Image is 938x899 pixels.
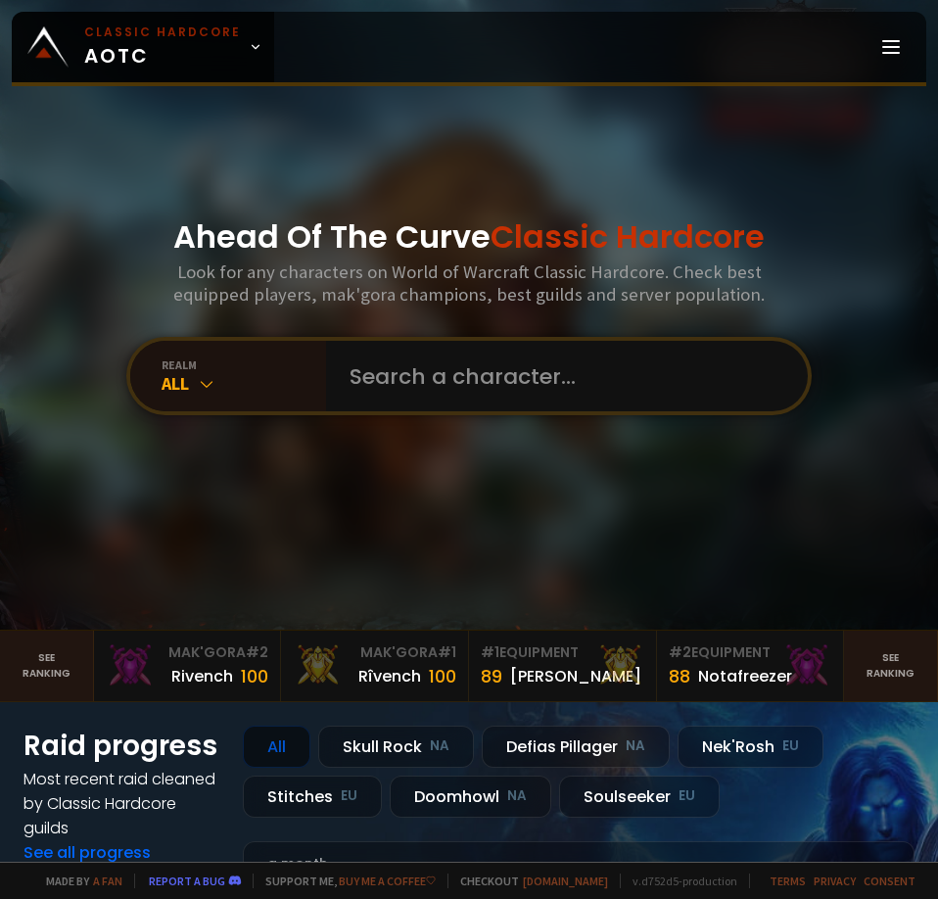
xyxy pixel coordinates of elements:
[106,642,269,663] div: Mak'Gora
[141,260,798,306] h3: Look for any characters on World of Warcraft Classic Hardcore. Check best equipped players, mak'g...
[814,874,856,888] a: Privacy
[162,357,326,372] div: realm
[84,24,241,41] small: Classic Hardcore
[84,24,241,71] span: AOTC
[241,663,268,689] div: 100
[246,642,268,662] span: # 2
[626,736,645,756] small: NA
[844,631,938,701] a: Seeranking
[864,874,915,888] a: Consent
[253,874,436,888] span: Support me,
[481,642,644,663] div: Equipment
[669,642,691,662] span: # 2
[34,874,122,888] span: Made by
[23,767,219,840] h4: Most recent raid cleaned by Classic Hardcore guilds
[293,642,456,663] div: Mak'Gora
[559,776,720,818] div: Soulseeker
[318,726,474,768] div: Skull Rock
[507,786,527,806] small: NA
[657,631,845,701] a: #2Equipment88Notafreezer
[669,663,690,689] div: 88
[358,664,421,688] div: Rîvench
[243,726,310,768] div: All
[698,664,792,688] div: Notafreezer
[149,874,225,888] a: Report a bug
[620,874,737,888] span: v. d752d5 - production
[338,341,784,411] input: Search a character...
[162,372,326,395] div: All
[678,726,823,768] div: Nek'Rosh
[341,786,357,806] small: EU
[782,736,799,756] small: EU
[94,631,282,701] a: Mak'Gora#2Rivench100
[491,214,765,259] span: Classic Hardcore
[430,736,449,756] small: NA
[173,213,765,260] h1: Ahead Of The Curve
[243,776,382,818] div: Stitches
[429,663,456,689] div: 100
[438,642,456,662] span: # 1
[93,874,122,888] a: a fan
[339,874,436,888] a: Buy me a coffee
[23,841,151,864] a: See all progress
[481,642,499,662] span: # 1
[679,786,695,806] small: EU
[23,726,219,767] h1: Raid progress
[669,642,832,663] div: Equipment
[12,12,274,82] a: Classic HardcoreAOTC
[481,663,502,689] div: 89
[469,631,657,701] a: #1Equipment89[PERSON_NAME]
[770,874,806,888] a: Terms
[510,664,641,688] div: [PERSON_NAME]
[390,776,551,818] div: Doomhowl
[482,726,670,768] div: Defias Pillager
[281,631,469,701] a: Mak'Gora#1Rîvench100
[171,664,233,688] div: Rivench
[447,874,608,888] span: Checkout
[523,874,608,888] a: [DOMAIN_NAME]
